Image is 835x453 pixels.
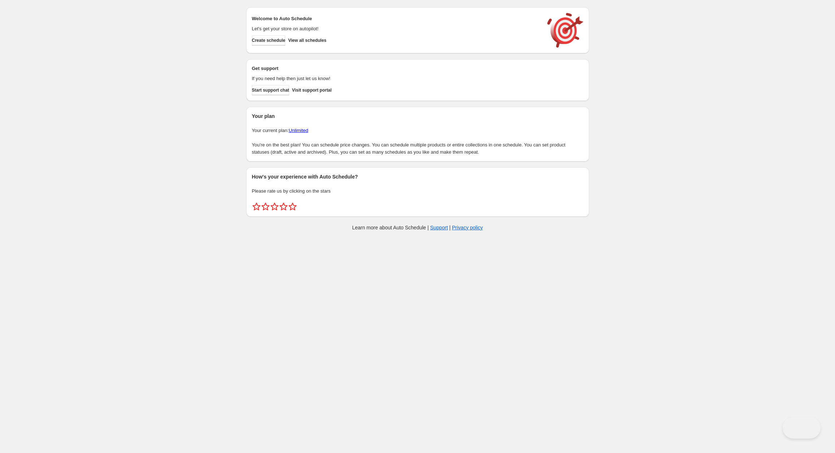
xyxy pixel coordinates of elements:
p: Learn more about Auto Schedule | | [352,224,483,231]
a: Privacy policy [452,225,483,230]
h2: Welcome to Auto Schedule [252,15,540,22]
p: If you need help then just let us know! [252,75,540,82]
span: Visit support portal [292,87,332,93]
p: Your current plan: [252,127,583,134]
h2: Your plan [252,113,583,120]
p: Let's get your store on autopilot! [252,25,540,32]
h2: How's your experience with Auto Schedule? [252,173,583,180]
a: Unlimited [289,128,308,133]
p: You're on the best plan! You can schedule price changes. You can schedule multiple products or en... [252,141,583,156]
button: Create schedule [252,35,286,45]
span: Create schedule [252,38,286,43]
a: Start support chat [252,85,289,95]
span: View all schedules [288,38,326,43]
h2: Get support [252,65,540,72]
span: Start support chat [252,87,289,93]
p: Please rate us by clicking on the stars [252,188,583,195]
a: Support [430,225,448,230]
a: Visit support portal [292,85,332,95]
button: View all schedules [288,35,326,45]
iframe: Toggle Customer Support [783,417,821,439]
